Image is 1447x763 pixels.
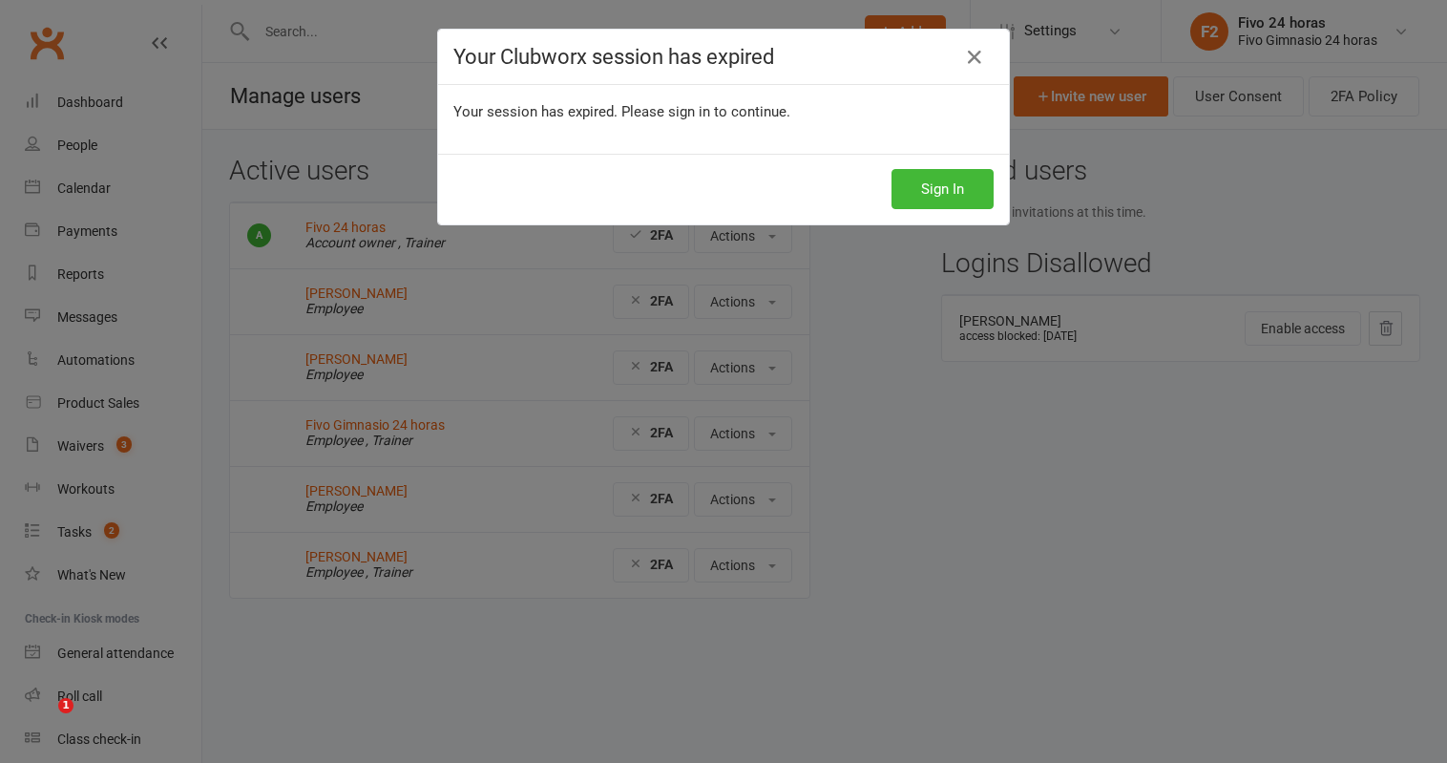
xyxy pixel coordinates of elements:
button: Sign In [891,169,994,209]
iframe: Intercom live chat [19,698,65,744]
a: Close [959,42,990,73]
span: Your session has expired. Please sign in to continue. [453,103,790,120]
h4: Your Clubworx session has expired [453,45,994,69]
span: 1 [58,698,73,713]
